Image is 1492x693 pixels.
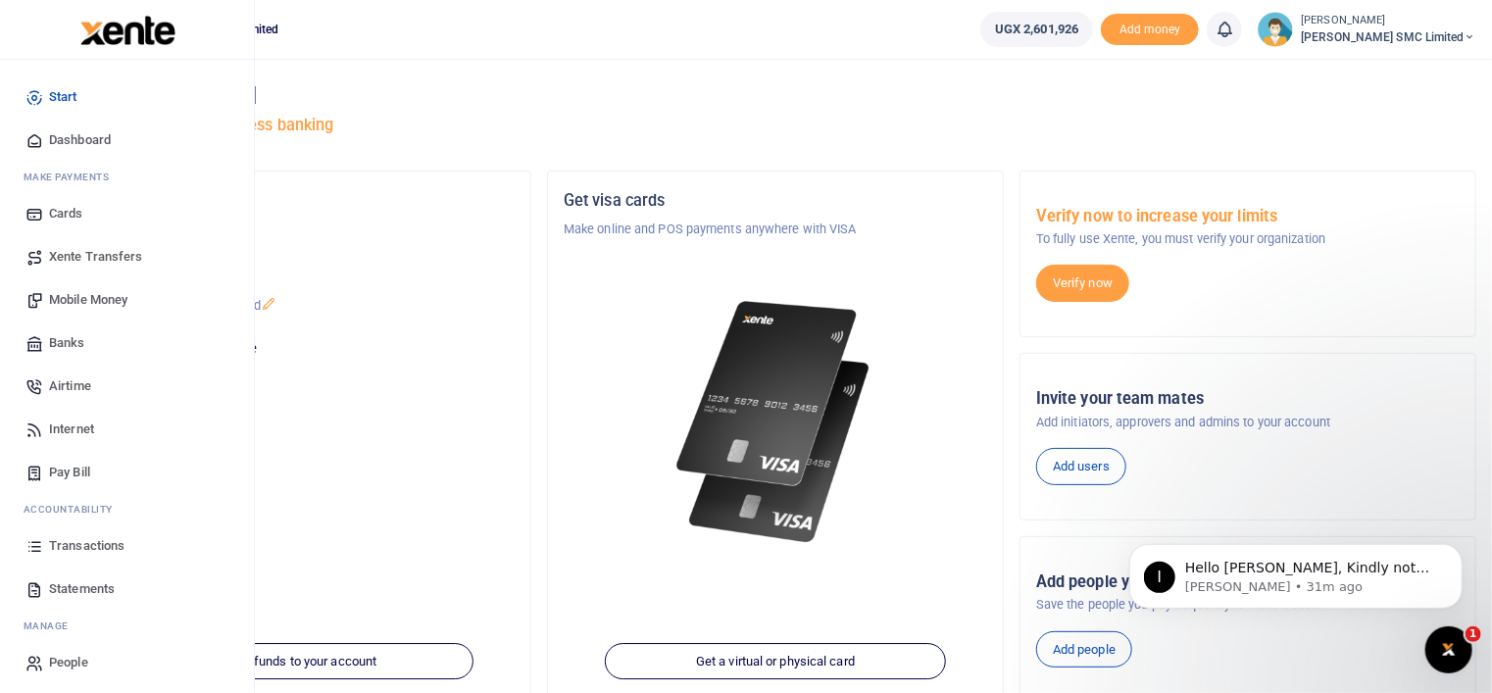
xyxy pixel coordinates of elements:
[16,278,238,322] a: Mobile Money
[49,376,91,396] span: Airtime
[91,339,515,359] p: Your current account balance
[1425,626,1472,673] iframe: Intercom live chat
[16,568,238,611] a: Statements
[49,420,94,439] span: Internet
[1101,14,1199,46] span: Add money
[972,12,1101,47] li: Wallet ballance
[75,116,1476,135] h5: Welcome to better business banking
[16,494,238,524] li: Ac
[1036,207,1460,226] h5: Verify now to increase your limits
[38,502,113,517] span: countability
[1100,503,1492,640] iframe: Intercom notifications message
[33,170,110,184] span: ake Payments
[16,235,238,278] a: Xente Transfers
[49,130,111,150] span: Dashboard
[1036,229,1460,249] p: To fully use Xente, you must verify your organization
[16,641,238,684] a: People
[605,643,946,680] a: Get a virtual or physical card
[1101,14,1199,46] li: Toup your wallet
[91,364,515,383] h5: UGX 2,601,926
[49,463,90,482] span: Pay Bill
[49,247,143,267] span: Xente Transfers
[16,365,238,408] a: Airtime
[1036,265,1129,302] a: Verify now
[670,286,881,559] img: xente-_physical_cards.png
[16,524,238,568] a: Transactions
[49,653,88,672] span: People
[49,87,77,107] span: Start
[995,20,1078,39] span: UGX 2,601,926
[16,408,238,451] a: Internet
[132,643,473,680] a: Add funds to your account
[16,322,238,365] a: Banks
[91,220,515,239] p: Dawin Advisory SMC Limited
[564,220,987,239] p: Make online and POS payments anywhere with VISA
[1301,28,1476,46] span: [PERSON_NAME] SMC Limited
[1301,13,1476,29] small: [PERSON_NAME]
[49,290,127,310] span: Mobile Money
[16,192,238,235] a: Cards
[1466,626,1481,642] span: 1
[16,162,238,192] li: M
[33,619,70,633] span: anage
[1258,12,1476,47] a: profile-user [PERSON_NAME] [PERSON_NAME] SMC Limited
[1036,595,1460,615] p: Save the people you pay frequently to make it easier
[980,12,1093,47] a: UGX 2,601,926
[91,267,515,286] h5: Account
[91,191,515,211] h5: Organization
[1036,631,1132,668] a: Add people
[1036,413,1460,432] p: Add initiators, approvers and admins to your account
[49,204,83,223] span: Cards
[564,191,987,211] h5: Get visa cards
[16,451,238,494] a: Pay Bill
[49,536,124,556] span: Transactions
[1036,448,1126,485] a: Add users
[91,296,515,316] p: [PERSON_NAME] SMC Limited
[16,119,238,162] a: Dashboard
[80,16,175,45] img: logo-large
[1101,21,1199,35] a: Add money
[78,22,175,36] a: logo-small logo-large logo-large
[1036,572,1460,592] h5: Add people you pay
[75,84,1476,106] h4: Hello [PERSON_NAME]
[1036,389,1460,409] h5: Invite your team mates
[49,333,85,353] span: Banks
[16,75,238,119] a: Start
[49,579,115,599] span: Statements
[1258,12,1293,47] img: profile-user
[16,611,238,641] li: M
